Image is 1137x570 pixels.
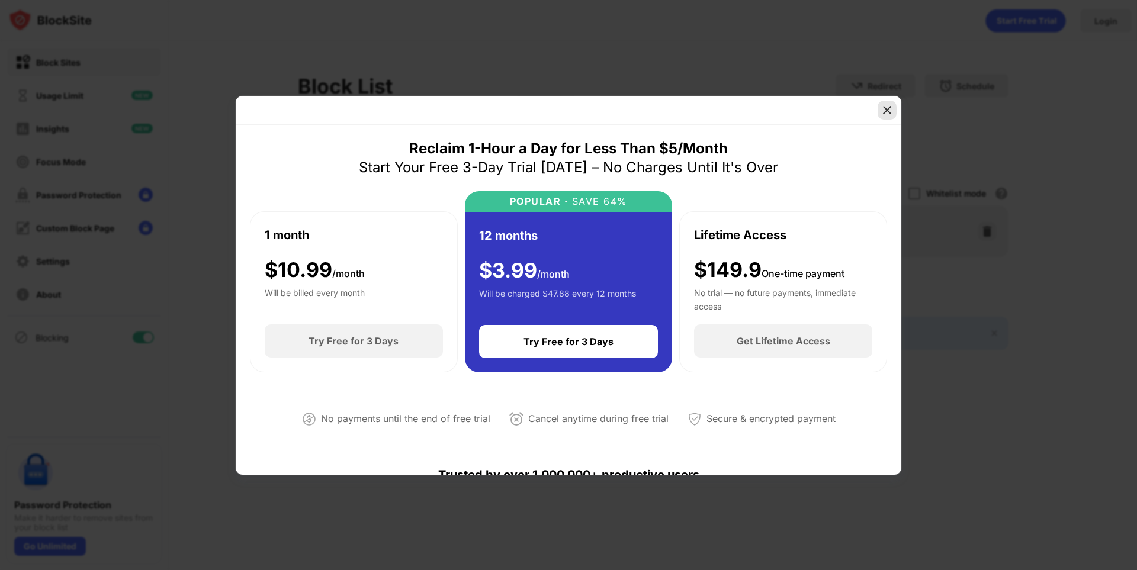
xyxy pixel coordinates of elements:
[250,446,887,503] div: Trusted by over 1,000,000+ productive users
[706,410,836,427] div: Secure & encrypted payment
[688,412,702,426] img: secured-payment
[694,226,786,244] div: Lifetime Access
[409,139,728,158] div: Reclaim 1-Hour a Day for Less Than $5/Month
[265,226,309,244] div: 1 month
[309,335,399,347] div: Try Free for 3 Days
[321,410,490,427] div: No payments until the end of free trial
[762,268,844,279] span: One-time payment
[332,268,365,279] span: /month
[537,268,570,280] span: /month
[694,286,872,310] div: No trial — no future payments, immediate access
[359,158,778,177] div: Start Your Free 3-Day Trial [DATE] – No Charges Until It's Over
[737,335,830,347] div: Get Lifetime Access
[265,286,365,310] div: Will be billed every month
[528,410,669,427] div: Cancel anytime during free trial
[479,259,570,283] div: $ 3.99
[694,258,844,282] div: $149.9
[302,412,316,426] img: not-paying
[510,196,568,207] div: POPULAR ·
[265,258,365,282] div: $ 10.99
[568,196,628,207] div: SAVE 64%
[479,227,538,244] div: 12 months
[509,412,523,426] img: cancel-anytime
[523,336,614,347] div: Try Free for 3 Days
[479,287,636,311] div: Will be charged $47.88 every 12 months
